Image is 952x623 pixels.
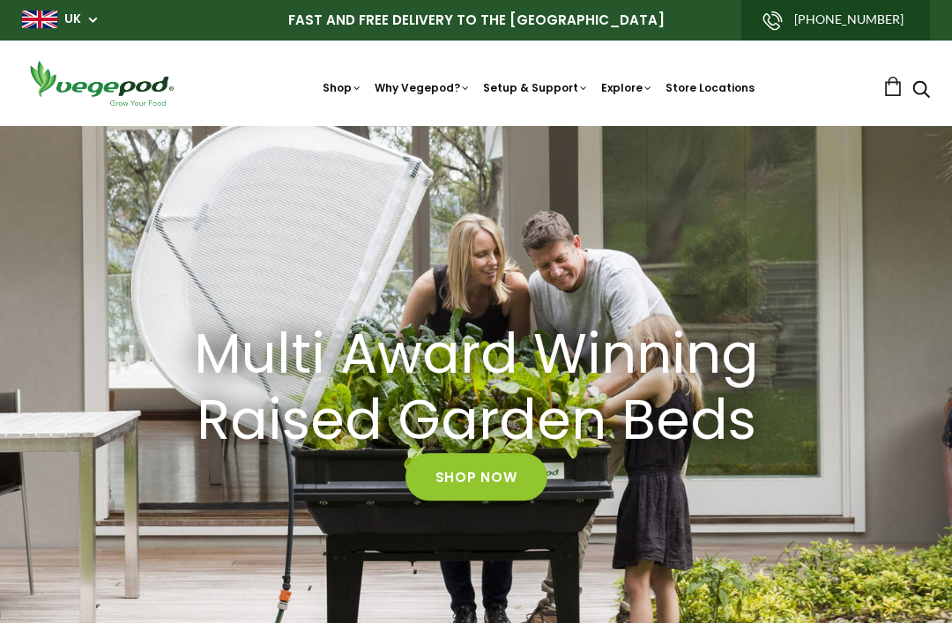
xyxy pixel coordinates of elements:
img: gb_large.png [22,11,57,28]
a: Why Vegepod? [375,80,471,95]
a: Shop Now [405,454,547,501]
a: Setup & Support [483,80,589,95]
a: Shop [323,80,362,95]
a: UK [64,11,81,28]
a: Store Locations [666,80,755,95]
a: Multi Award Winning Raised Garden Beds [93,322,859,454]
a: Explore [601,80,653,95]
img: Vegepod [22,58,181,108]
a: Search [912,82,930,100]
